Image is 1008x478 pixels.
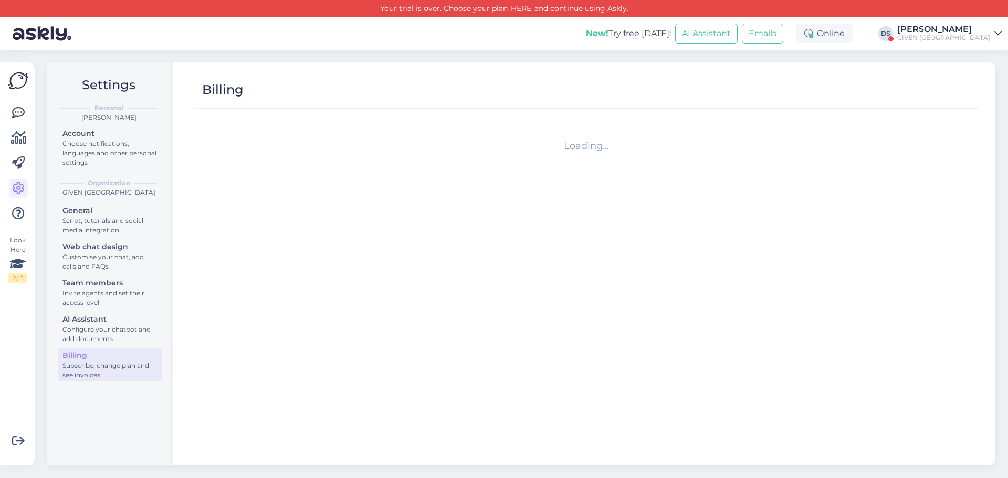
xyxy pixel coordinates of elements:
[742,24,783,44] button: Emails
[62,241,157,252] div: Web chat design
[56,75,162,95] h2: Settings
[56,188,162,197] div: GIVEN [GEOGRAPHIC_DATA]
[62,361,157,380] div: Subscribe, change plan and see invoices
[198,139,974,153] div: Loading...
[62,278,157,289] div: Team members
[8,71,28,91] img: Askly Logo
[62,252,157,271] div: Customise your chat, add calls and FAQs
[675,24,738,44] button: AI Assistant
[58,348,162,381] a: BillingSubscribe, change plan and see invoices
[508,4,534,13] a: HERE
[586,27,671,40] div: Try free [DATE]:
[8,236,27,283] div: Look Here
[58,126,162,169] a: AccountChoose notifications, languages and other personal settings
[62,139,157,167] div: Choose notifications, languages and other personal settings
[202,80,244,100] div: Billing
[8,273,27,283] div: 2 / 3
[58,312,162,345] a: AI AssistantConfigure your chatbot and add documents
[56,113,162,122] div: [PERSON_NAME]
[796,24,853,43] div: Online
[897,34,990,42] div: GIVEN [GEOGRAPHIC_DATA]
[94,103,123,113] b: Personal
[62,289,157,307] div: Invite agents and set their access level
[62,350,157,361] div: Billing
[62,216,157,235] div: Script, tutorials and social media integration
[58,204,162,237] a: GeneralScript, tutorials and social media integration
[88,178,130,188] b: Organization
[62,314,157,325] div: AI Assistant
[878,26,893,41] div: DS
[58,276,162,309] a: Team membersInvite agents and set their access level
[62,128,157,139] div: Account
[897,25,1002,42] a: [PERSON_NAME]GIVEN [GEOGRAPHIC_DATA]
[62,325,157,344] div: Configure your chatbot and add documents
[897,25,990,34] div: [PERSON_NAME]
[62,205,157,216] div: General
[586,28,608,38] b: New!
[58,240,162,273] a: Web chat designCustomise your chat, add calls and FAQs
